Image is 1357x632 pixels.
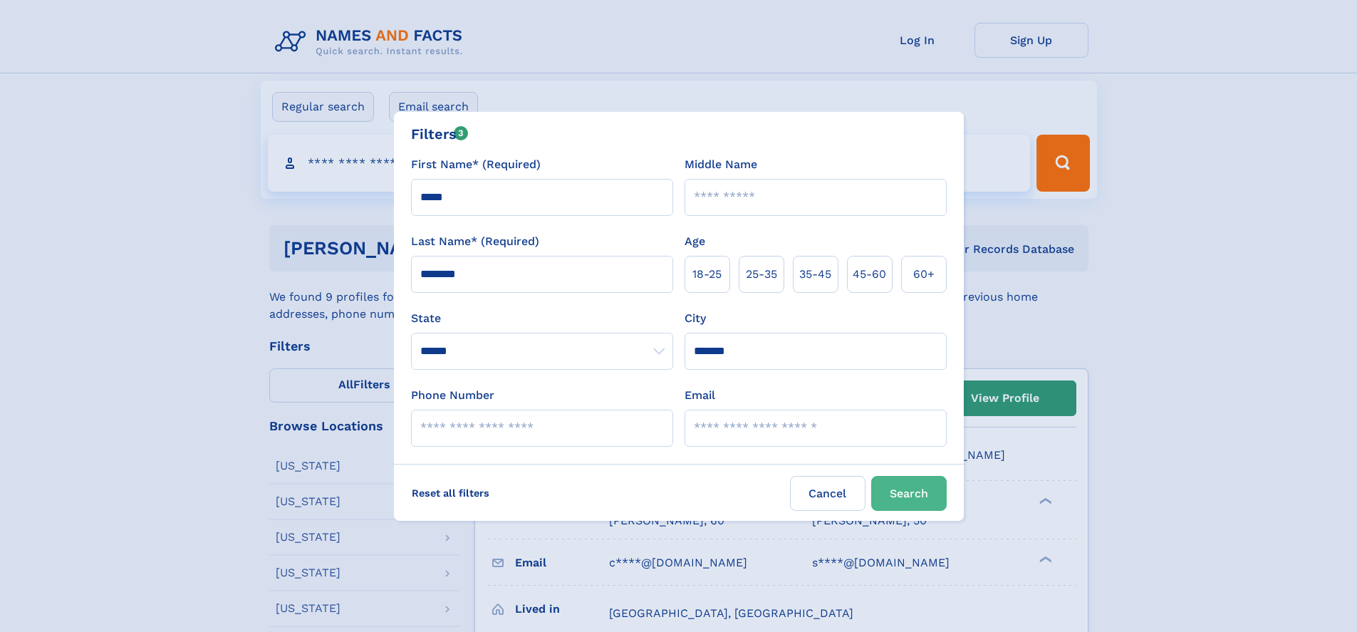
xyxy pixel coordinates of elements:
span: 45‑60 [853,266,886,283]
span: 60+ [913,266,935,283]
span: 35‑45 [799,266,831,283]
span: 18‑25 [692,266,722,283]
label: Cancel [790,476,865,511]
label: Middle Name [685,156,757,173]
label: City [685,310,706,327]
label: Age [685,233,705,250]
label: First Name* (Required) [411,156,541,173]
span: 25‑35 [746,266,777,283]
label: Email [685,387,715,404]
label: Last Name* (Required) [411,233,539,250]
label: Reset all filters [402,476,499,510]
label: State [411,310,673,327]
label: Phone Number [411,387,494,404]
div: Filters [411,123,469,145]
button: Search [871,476,947,511]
